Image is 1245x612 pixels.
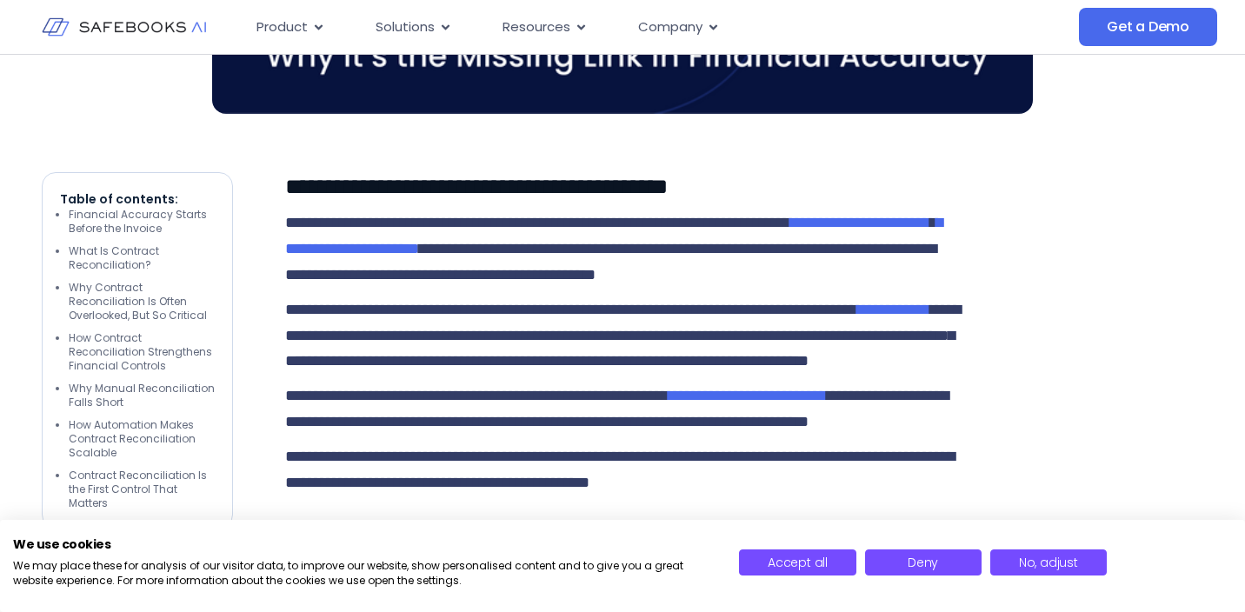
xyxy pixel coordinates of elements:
a: Get a Demo [1079,8,1217,46]
li: Contract Reconciliation Is the First Control That Matters [69,469,215,510]
span: Solutions [376,17,435,37]
li: Why Manual Reconciliation Falls Short [69,382,215,409]
nav: Menu [243,10,947,44]
span: Resources [503,17,570,37]
button: Accept all cookies [739,549,856,575]
p: We may place these for analysis of our visitor data, to improve our website, show personalised co... [13,559,713,589]
span: No, adjust [1019,554,1078,571]
li: How Automation Makes Contract Reconciliation Scalable [69,418,215,460]
li: How Contract Reconciliation Strengthens Financial Controls [69,331,215,373]
span: Product [256,17,308,37]
span: Deny [908,554,938,571]
span: Company [638,17,702,37]
span: Accept all [768,554,828,571]
div: Menu Toggle [243,10,947,44]
li: What Is Contract Reconciliation? [69,244,215,272]
button: Deny all cookies [865,549,982,575]
button: Adjust cookie preferences [990,549,1107,575]
p: Table of contents: [60,190,215,208]
li: Financial Accuracy Starts Before the Invoice [69,208,215,236]
h2: We use cookies [13,536,713,552]
span: Get a Demo [1107,18,1189,36]
li: Why Contract Reconciliation Is Often Overlooked, But So Critical [69,281,215,323]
